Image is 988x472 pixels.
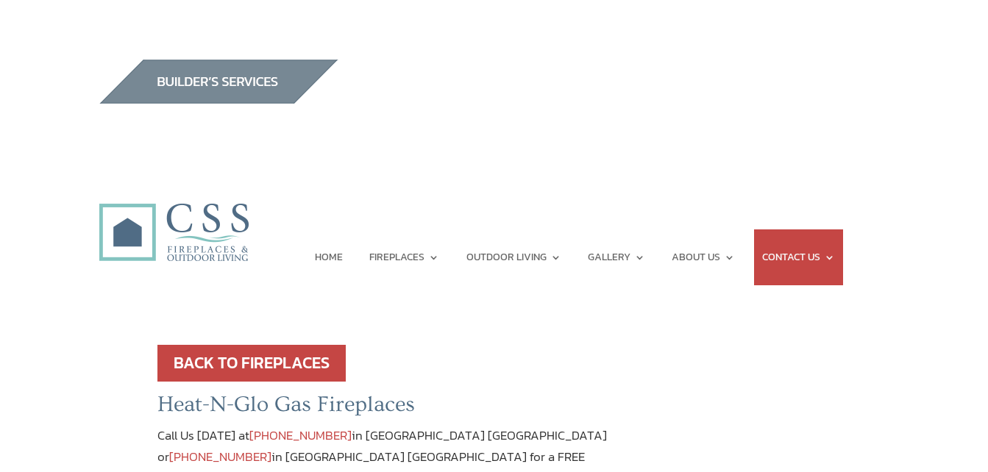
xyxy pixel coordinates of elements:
a: OUTDOOR LIVING [466,229,561,285]
a: GALLERY [588,229,645,285]
a: FIREPLACES [369,229,439,285]
a: builder services construction supply [99,90,338,109]
a: HOME [315,229,343,285]
a: [PHONE_NUMBER] [249,426,352,445]
img: CSS Fireplaces & Outdoor Living (Formerly Construction Solutions & Supply)- Jacksonville Ormond B... [99,162,249,269]
a: ABOUT US [672,229,735,285]
a: BACK TO FIREPLACES [157,345,346,382]
a: CONTACT US [762,229,835,285]
a: [PHONE_NUMBER] [169,447,271,466]
img: builders_btn [99,60,338,104]
h2: Heat-N-Glo Gas Fireplaces [157,391,627,425]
